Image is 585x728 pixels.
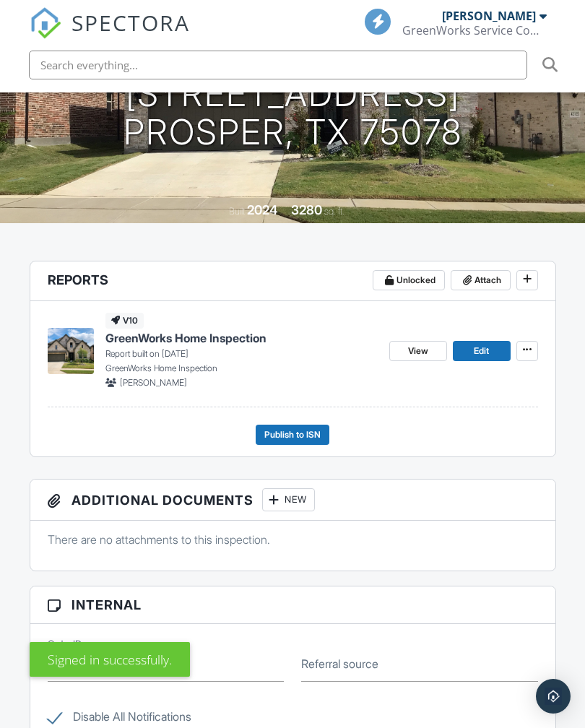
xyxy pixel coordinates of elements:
h1: [STREET_ADDRESS] Prosper, TX 75078 [123,75,462,152]
h3: Internal [30,586,555,624]
div: 3280 [291,202,322,217]
div: Signed in successfully. [30,642,190,677]
div: GreenWorks Service Company [402,23,547,38]
div: [PERSON_NAME] [442,9,536,23]
span: Built [229,206,245,217]
span: sq. ft. [324,206,344,217]
img: The Best Home Inspection Software - Spectora [30,7,61,39]
h3: Additional Documents [30,480,555,521]
span: SPECTORA [71,7,190,38]
div: 2024 [247,202,277,217]
div: Open Intercom Messenger [536,679,571,714]
input: Search everything... [29,51,527,79]
a: SPECTORA [30,19,190,50]
div: New [262,488,315,511]
label: Disable All Notifications [48,710,191,728]
p: There are no attachments to this inspection. [48,532,538,547]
